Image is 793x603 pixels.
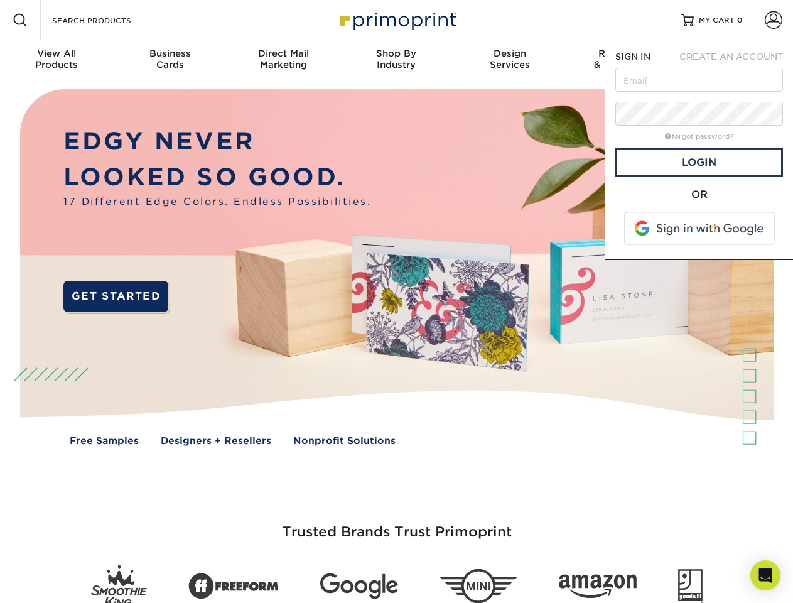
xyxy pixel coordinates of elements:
h3: Trusted Brands Trust Primoprint [30,494,764,555]
span: Resources [566,48,679,59]
span: 17 Different Edge Colors. Endless Possibilities. [63,195,371,209]
input: Email [615,68,783,92]
span: Direct Mail [227,48,340,59]
img: Google [320,573,398,599]
div: OR [615,187,783,202]
a: Designers + Resellers [161,434,271,448]
a: Shop ByIndustry [340,40,453,80]
div: Marketing [227,48,340,70]
a: Free Samples [70,434,139,448]
span: Design [453,48,566,59]
p: LOOKED SO GOOD. [63,160,371,195]
span: Business [113,48,226,59]
img: Amazon [559,575,637,599]
div: & Templates [566,48,679,70]
a: DesignServices [453,40,566,80]
a: GET STARTED [63,281,168,312]
div: Open Intercom Messenger [750,560,780,590]
span: MY CART [699,15,735,26]
div: Industry [340,48,453,70]
a: BusinessCards [113,40,226,80]
span: 0 [737,16,743,24]
a: Login [615,148,783,177]
span: CREATE AN ACCOUNT [679,52,783,62]
a: forgot password? [665,133,733,141]
img: Goodwill [678,569,703,603]
input: SEARCH PRODUCTS..... [51,13,173,28]
p: EDGY NEVER [63,124,371,160]
div: Services [453,48,566,70]
span: SIGN IN [615,52,650,62]
span: Shop By [340,48,453,59]
a: Direct MailMarketing [227,40,340,80]
a: Resources& Templates [566,40,679,80]
div: Cards [113,48,226,70]
a: Nonprofit Solutions [293,434,396,448]
img: Primoprint [334,6,460,33]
